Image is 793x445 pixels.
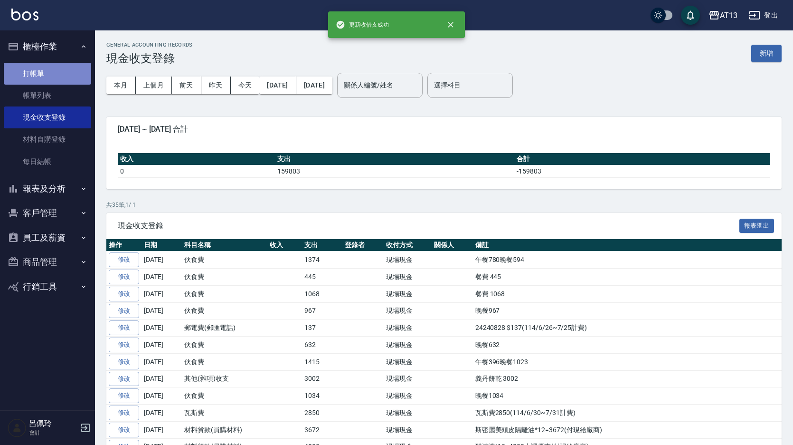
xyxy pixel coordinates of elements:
[142,319,182,337] td: [DATE]
[739,221,774,230] a: 報表匯出
[182,337,267,354] td: 伙食費
[275,153,514,165] th: 支出
[384,285,432,302] td: 現場現金
[4,128,91,150] a: 材料自購登錄
[745,7,782,24] button: 登出
[384,337,432,354] td: 現場現金
[4,250,91,274] button: 商品管理
[296,77,332,94] button: [DATE]
[473,421,782,438] td: 斯密麗美頭皮隔離油*12=3672(付現給廠商)
[302,387,342,405] td: 1034
[473,319,782,337] td: 24240828 $137(114/6/26~7/25計費)
[4,85,91,106] a: 帳單列表
[302,337,342,354] td: 632
[182,239,267,252] th: 科目名稱
[342,239,384,252] th: 登錄者
[182,421,267,438] td: 材料貨款(員購材料)
[4,176,91,201] button: 報表及分析
[384,269,432,286] td: 現場現金
[302,239,342,252] th: 支出
[440,14,461,35] button: close
[182,387,267,405] td: 伙食費
[4,106,91,128] a: 現金收支登錄
[739,219,774,233] button: 報表匯出
[473,353,782,370] td: 午餐396晚餐1023
[106,201,782,209] p: 共 35 筆, 1 / 1
[142,285,182,302] td: [DATE]
[302,405,342,422] td: 2850
[473,285,782,302] td: 餐費 1068
[473,387,782,405] td: 晚餐1034
[182,353,267,370] td: 伙食費
[142,387,182,405] td: [DATE]
[4,201,91,225] button: 客戶管理
[259,77,296,94] button: [DATE]
[384,387,432,405] td: 現場現金
[302,421,342,438] td: 3672
[182,319,267,337] td: 郵電費(郵匯電話)
[106,77,136,94] button: 本月
[142,239,182,252] th: 日期
[751,45,782,62] button: 新增
[432,239,473,252] th: 關係人
[182,269,267,286] td: 伙食費
[109,304,139,319] a: 修改
[336,20,389,29] span: 更新收借支成功
[4,274,91,299] button: 行銷工具
[118,125,770,134] span: [DATE] ~ [DATE] 合計
[142,370,182,387] td: [DATE]
[514,153,770,165] th: 合計
[384,405,432,422] td: 現場現金
[106,239,142,252] th: 操作
[473,252,782,269] td: 午餐780晚餐594
[142,353,182,370] td: [DATE]
[11,9,38,20] img: Logo
[142,302,182,319] td: [DATE]
[384,370,432,387] td: 現場現金
[8,418,27,437] img: Person
[109,355,139,369] a: 修改
[29,419,77,428] h5: 呂佩玲
[302,370,342,387] td: 3002
[182,405,267,422] td: 瓦斯費
[302,285,342,302] td: 1068
[109,320,139,335] a: 修改
[681,6,700,25] button: save
[142,269,182,286] td: [DATE]
[720,10,737,21] div: AT13
[182,252,267,269] td: 伙食費
[182,302,267,319] td: 伙食費
[172,77,201,94] button: 前天
[118,153,275,165] th: 收入
[142,252,182,269] td: [DATE]
[384,302,432,319] td: 現場現金
[109,252,139,267] a: 修改
[142,405,182,422] td: [DATE]
[118,221,739,231] span: 現金收支登錄
[4,63,91,85] a: 打帳單
[751,48,782,58] a: 新增
[302,302,342,319] td: 967
[302,269,342,286] td: 445
[384,239,432,252] th: 收付方式
[275,165,514,177] td: 159803
[136,77,172,94] button: 上個月
[29,428,77,437] p: 會計
[142,421,182,438] td: [DATE]
[109,338,139,352] a: 修改
[384,353,432,370] td: 現場現金
[4,225,91,250] button: 員工及薪資
[106,42,193,48] h2: GENERAL ACCOUNTING RECORDS
[384,252,432,269] td: 現場現金
[473,405,782,422] td: 瓦斯費2850(114/6/30~7/31計費)
[182,285,267,302] td: 伙食費
[267,239,302,252] th: 收入
[109,270,139,284] a: 修改
[106,52,193,65] h3: 現金收支登錄
[201,77,231,94] button: 昨天
[302,252,342,269] td: 1374
[109,372,139,387] a: 修改
[514,165,770,177] td: -159803
[118,165,275,177] td: 0
[231,77,260,94] button: 今天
